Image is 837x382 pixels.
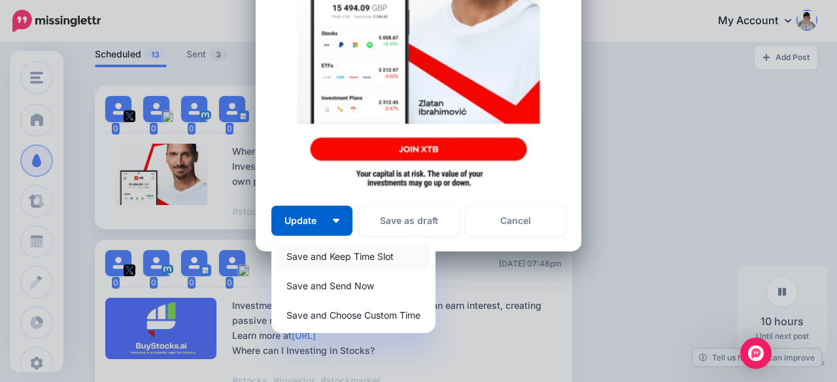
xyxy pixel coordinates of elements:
[277,302,430,328] a: Save and Choose Custom Time
[333,219,339,223] img: arrow-down-white.png
[271,238,436,333] div: Update
[277,273,430,298] a: Save and Send Now
[740,338,772,369] div: Open Intercom Messenger
[466,206,566,236] a: Cancel
[271,206,352,236] button: Update
[284,216,326,225] span: Update
[277,244,430,269] a: Save and Keep Time Slot
[359,206,459,236] button: Save as draft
